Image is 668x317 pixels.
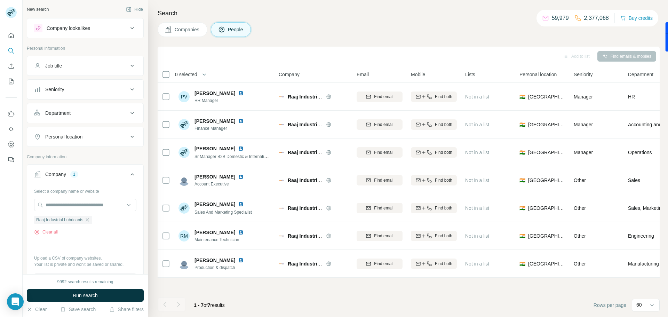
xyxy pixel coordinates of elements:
[465,177,489,183] span: Not in a list
[238,257,244,263] img: LinkedIn logo
[574,150,593,155] span: Manager
[465,94,489,100] span: Not in a list
[574,177,586,183] span: Other
[34,185,136,195] div: Select a company name or website
[528,93,565,100] span: [GEOGRAPHIC_DATA]
[574,261,586,267] span: Other
[279,205,284,211] img: Logo of Raaj Industrial Lubricants
[357,175,403,185] button: Find email
[178,203,190,214] img: Avatar
[411,92,457,102] button: Find both
[70,171,78,177] div: 1
[519,232,525,239] span: 🇮🇳
[628,232,654,239] span: Engineering
[27,45,144,51] p: Personal information
[374,261,393,267] span: Find email
[238,230,244,235] img: LinkedIn logo
[178,175,190,186] img: Avatar
[45,171,66,178] div: Company
[528,149,565,156] span: [GEOGRAPHIC_DATA]
[34,273,136,286] button: Upload a list of companies
[435,177,452,183] span: Find both
[178,258,190,269] img: Avatar
[288,205,348,211] span: Raaj Industrial Lubricants
[288,233,348,239] span: Raaj Industrial Lubricants
[27,166,143,185] button: Company1
[194,302,225,308] span: results
[628,71,653,78] span: Department
[528,232,565,239] span: [GEOGRAPHIC_DATA]
[6,29,17,42] button: Quick start
[27,105,143,121] button: Department
[411,203,457,213] button: Find both
[194,118,235,125] span: [PERSON_NAME]
[374,177,393,183] span: Find email
[628,260,659,267] span: Manufacturing
[45,62,62,69] div: Job title
[411,259,457,269] button: Find both
[584,14,609,22] p: 2,377,068
[194,264,246,271] span: Production & dispatch
[34,255,136,261] p: Upload a CSV of company websites.
[27,57,143,74] button: Job title
[27,20,143,37] button: Company lookalikes
[465,261,489,267] span: Not in a list
[279,94,284,100] img: Logo of Raaj Industrial Lubricants
[238,174,244,180] img: LinkedIn logo
[465,122,489,127] span: Not in a list
[6,45,17,57] button: Search
[204,302,208,308] span: of
[194,237,246,243] span: Maintenance Technician
[27,128,143,145] button: Personal location
[552,14,569,22] p: 59,979
[178,147,190,158] img: Avatar
[435,121,452,128] span: Find both
[519,177,525,184] span: 🇮🇳
[6,153,17,166] button: Feedback
[519,149,525,156] span: 🇮🇳
[194,125,246,132] span: Finance Manager
[357,203,403,213] button: Find email
[228,26,244,33] span: People
[357,92,403,102] button: Find email
[574,205,586,211] span: Other
[45,86,64,93] div: Seniority
[594,302,626,309] span: Rows per page
[194,181,246,187] span: Account Executive
[574,94,593,100] span: Manager
[194,173,235,180] span: [PERSON_NAME]
[6,108,17,120] button: Use Surfe on LinkedIn
[279,177,284,183] img: Logo of Raaj Industrial Lubricants
[60,306,96,313] button: Save search
[27,6,49,13] div: New search
[194,145,235,152] span: [PERSON_NAME]
[357,71,369,78] span: Email
[194,210,252,215] span: Sales And Marketing Specialist
[6,60,17,72] button: Enrich CSV
[194,97,246,104] span: HR Manager
[27,81,143,98] button: Seniority
[374,121,393,128] span: Find email
[208,302,210,308] span: 7
[411,119,457,130] button: Find both
[374,205,393,211] span: Find email
[178,91,190,102] div: PV
[435,205,452,211] span: Find both
[411,147,457,158] button: Find both
[36,217,83,223] span: Raaj Industrial Lubricants
[45,110,71,117] div: Department
[519,121,525,128] span: 🇮🇳
[175,71,197,78] span: 0 selected
[465,150,489,155] span: Not in a list
[6,138,17,151] button: Dashboard
[27,154,144,160] p: Company information
[628,177,640,184] span: Sales
[435,233,452,239] span: Find both
[34,229,58,235] button: Clear all
[357,231,403,241] button: Find email
[519,205,525,212] span: 🇮🇳
[374,94,393,100] span: Find email
[288,122,348,127] span: Raaj Industrial Lubricants
[121,4,148,15] button: Hide
[34,261,136,268] p: Your list is private and won't be saved or shared.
